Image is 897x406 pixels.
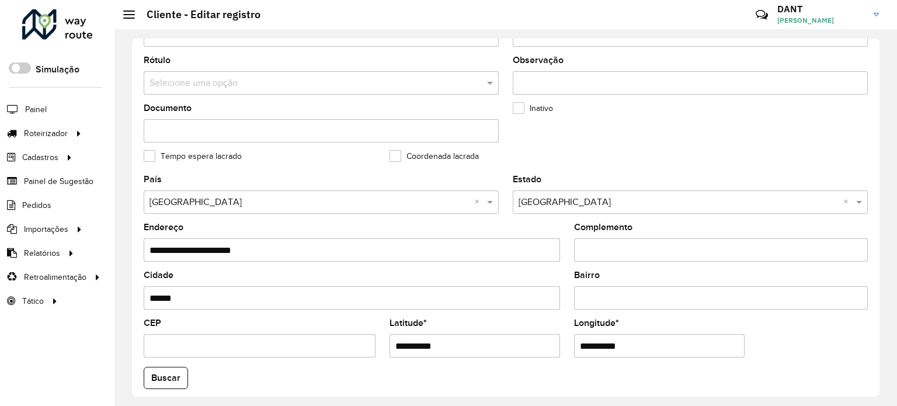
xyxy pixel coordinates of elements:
[144,220,183,234] label: Endereço
[135,8,260,21] h2: Cliente - Editar registro
[777,4,865,15] h3: DANT
[144,316,161,330] label: CEP
[22,295,44,307] span: Tático
[574,268,600,282] label: Bairro
[25,103,47,116] span: Painel
[144,268,173,282] label: Cidade
[144,367,188,389] button: Buscar
[24,271,86,283] span: Retroalimentação
[144,172,162,186] label: País
[24,223,68,235] span: Importações
[574,220,632,234] label: Complemento
[24,247,60,259] span: Relatórios
[144,101,192,115] label: Documento
[390,150,479,162] label: Coordenada lacrada
[22,151,58,164] span: Cadastros
[513,102,553,114] label: Inativo
[24,175,93,188] span: Painel de Sugestão
[36,63,79,77] label: Simulação
[574,316,619,330] label: Longitude
[22,199,51,211] span: Pedidos
[777,15,865,26] span: [PERSON_NAME]
[843,195,853,209] span: Clear all
[513,172,541,186] label: Estado
[474,195,484,209] span: Clear all
[390,316,427,330] label: Latitude
[144,53,171,67] label: Rótulo
[749,2,774,27] a: Contato Rápido
[144,150,242,162] label: Tempo espera lacrado
[513,53,564,67] label: Observação
[24,127,68,140] span: Roteirizador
